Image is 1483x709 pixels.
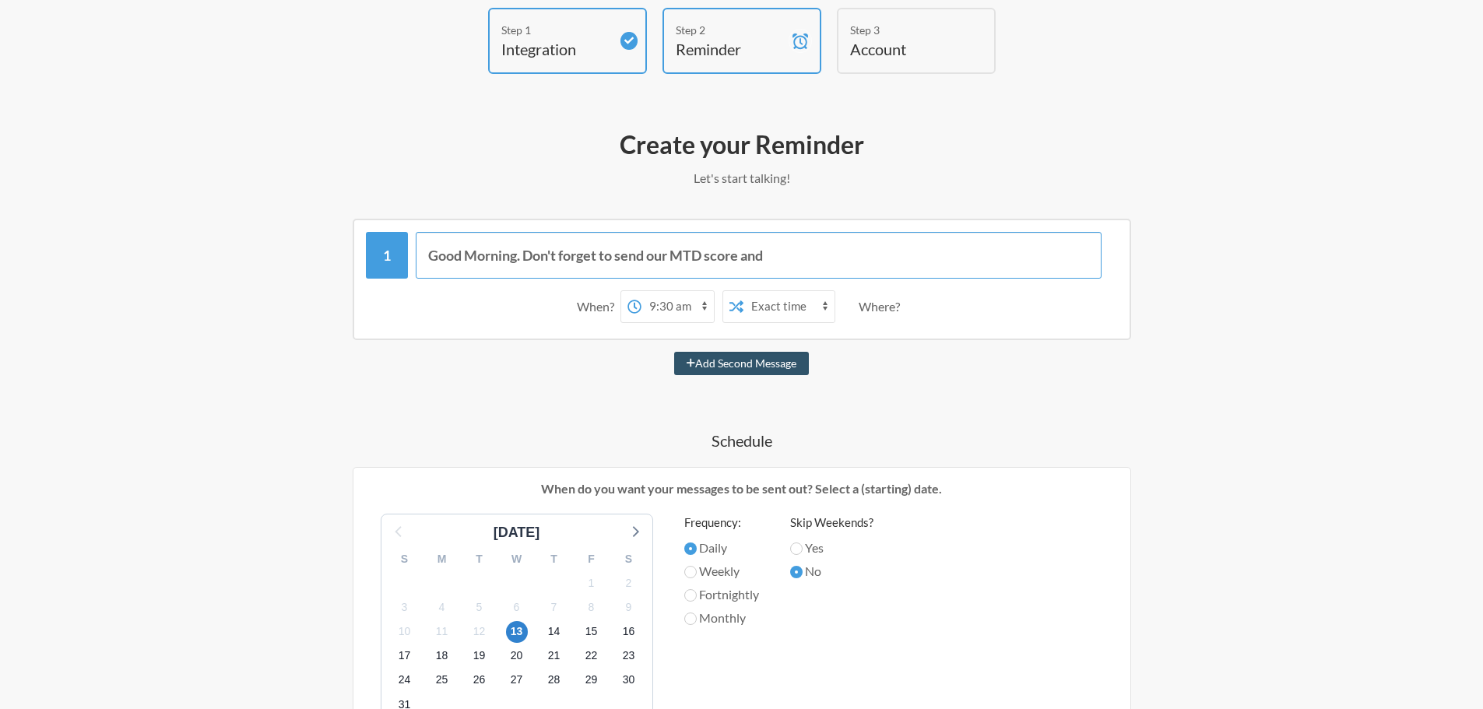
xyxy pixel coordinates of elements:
[790,566,803,578] input: No
[684,514,759,532] label: Frequency:
[536,547,573,571] div: T
[543,621,565,643] span: Sunday, September 14, 2025
[684,612,697,625] input: Monthly
[431,669,453,691] span: Thursday, September 25, 2025
[573,547,610,571] div: F
[676,22,785,38] div: Step 2
[461,547,498,571] div: T
[290,430,1193,451] h4: Schedule
[684,566,697,578] input: Weekly
[394,621,416,643] span: Wednesday, September 10, 2025
[469,645,490,667] span: Friday, September 19, 2025
[581,645,603,667] span: Monday, September 22, 2025
[506,645,528,667] span: Saturday, September 20, 2025
[790,562,873,581] label: No
[684,609,759,627] label: Monthly
[850,22,959,38] div: Step 3
[676,38,785,60] h4: Reminder
[416,232,1102,279] input: Message
[577,290,620,323] div: When?
[506,669,528,691] span: Saturday, September 27, 2025
[501,22,610,38] div: Step 1
[618,596,640,618] span: Tuesday, September 9, 2025
[423,547,461,571] div: M
[469,621,490,643] span: Friday, September 12, 2025
[684,562,759,581] label: Weekly
[581,596,603,618] span: Monday, September 8, 2025
[543,645,565,667] span: Sunday, September 21, 2025
[290,169,1193,188] p: Let's start talking!
[790,539,873,557] label: Yes
[581,572,603,594] span: Monday, September 1, 2025
[581,621,603,643] span: Monday, September 15, 2025
[290,128,1193,161] h2: Create your Reminder
[618,621,640,643] span: Tuesday, September 16, 2025
[581,669,603,691] span: Monday, September 29, 2025
[394,645,416,667] span: Wednesday, September 17, 2025
[790,542,803,555] input: Yes
[469,669,490,691] span: Friday, September 26, 2025
[431,596,453,618] span: Thursday, September 4, 2025
[394,596,416,618] span: Wednesday, September 3, 2025
[618,645,640,667] span: Tuesday, September 23, 2025
[610,547,648,571] div: S
[498,547,536,571] div: W
[618,669,640,691] span: Tuesday, September 30, 2025
[859,290,906,323] div: Where?
[790,514,873,532] label: Skip Weekends?
[618,572,640,594] span: Tuesday, September 2, 2025
[431,621,453,643] span: Thursday, September 11, 2025
[543,596,565,618] span: Sunday, September 7, 2025
[506,621,528,643] span: Saturday, September 13, 2025
[487,522,546,543] div: [DATE]
[501,38,610,60] h4: Integration
[431,645,453,667] span: Thursday, September 18, 2025
[506,596,528,618] span: Saturday, September 6, 2025
[543,669,565,691] span: Sunday, September 28, 2025
[386,547,423,571] div: S
[850,38,959,60] h4: Account
[394,669,416,691] span: Wednesday, September 24, 2025
[684,589,697,602] input: Fortnightly
[684,585,759,604] label: Fortnightly
[469,596,490,618] span: Friday, September 5, 2025
[684,539,759,557] label: Daily
[684,542,697,555] input: Daily
[365,479,1119,498] p: When do you want your messages to be sent out? Select a (starting) date.
[674,352,809,375] button: Add Second Message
